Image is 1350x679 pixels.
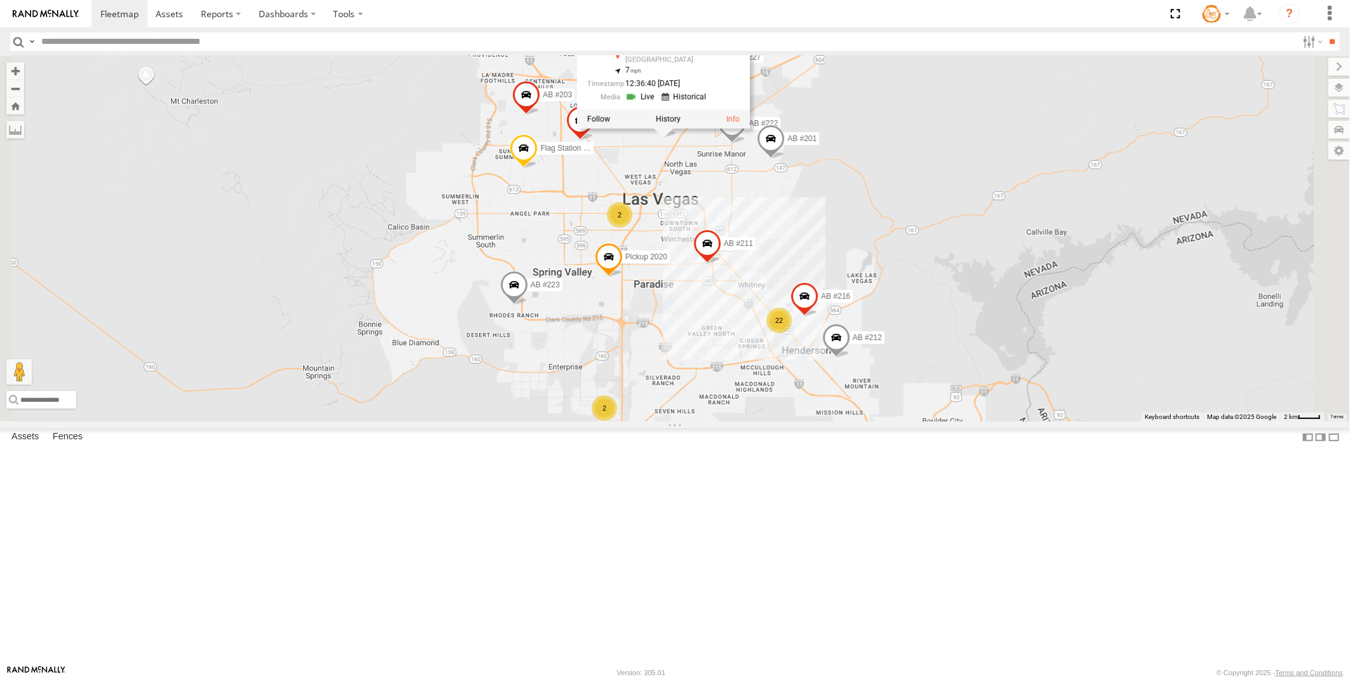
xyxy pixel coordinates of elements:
[1145,413,1199,422] button: Keyboard shortcuts
[540,143,596,152] span: Flag Station #02
[724,239,753,248] span: AB #211
[625,65,641,74] span: 7
[726,114,740,123] a: View Asset Details
[1328,428,1340,446] label: Hide Summary Table
[13,10,79,18] img: rand-logo.svg
[1197,4,1234,24] div: Tommy Stauffer
[853,333,882,341] span: AB #212
[1276,669,1343,676] a: Terms and Conditions
[5,429,45,446] label: Assets
[656,114,681,123] label: View Asset History
[46,429,89,446] label: Fences
[617,669,665,676] div: Version: 305.01
[821,292,850,301] span: AB #216
[1331,414,1344,419] a: Terms
[787,134,817,142] span: AB #201
[1279,4,1300,24] i: ?
[767,308,792,333] div: 22
[1207,413,1276,420] span: Map data ©2025 Google
[592,395,617,421] div: 2
[607,202,632,228] div: 2
[1280,413,1325,422] button: Map Scale: 2 km per 32 pixels
[6,79,24,97] button: Zoom out
[1284,413,1298,420] span: 2 km
[6,62,24,79] button: Zoom in
[6,359,32,385] button: Drag Pegman onto the map to open Street View
[6,97,24,114] button: Zoom Home
[587,79,714,88] div: Date/time of location update
[625,252,667,261] span: Pickup 2020
[1302,428,1314,446] label: Dock Summary Table to the Left
[531,280,560,289] span: AB #223
[7,666,65,679] a: Visit our Website
[543,90,572,99] span: AB #203
[625,91,658,103] a: View Live Media Streams
[1314,428,1327,446] label: Dock Summary Table to the Right
[27,32,37,51] label: Search Query
[1217,669,1343,676] div: © Copyright 2025 -
[625,56,714,64] div: [GEOGRAPHIC_DATA]
[1298,32,1325,51] label: Search Filter Options
[749,118,778,127] span: AB #222
[662,91,710,103] a: View Historical Media Streams
[587,114,610,123] label: Realtime tracking of Asset
[6,121,24,139] label: Measure
[1328,142,1350,160] label: Map Settings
